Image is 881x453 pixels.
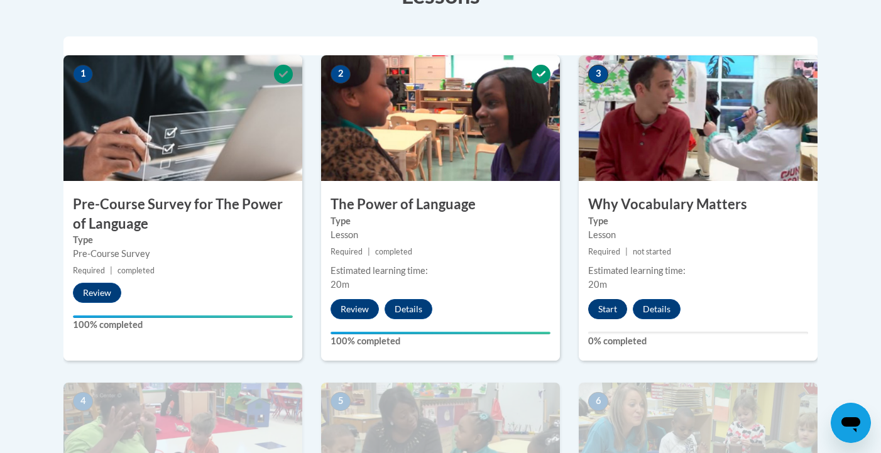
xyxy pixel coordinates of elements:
[331,334,550,348] label: 100% completed
[588,264,808,278] div: Estimated learning time:
[321,195,560,214] h3: The Power of Language
[625,247,628,256] span: |
[588,299,627,319] button: Start
[579,55,818,181] img: Course Image
[73,233,293,247] label: Type
[579,195,818,214] h3: Why Vocabulary Matters
[73,65,93,84] span: 1
[331,392,351,411] span: 5
[331,247,363,256] span: Required
[588,214,808,228] label: Type
[588,247,620,256] span: Required
[73,392,93,411] span: 4
[633,247,671,256] span: not started
[633,299,681,319] button: Details
[73,283,121,303] button: Review
[73,318,293,332] label: 100% completed
[63,195,302,234] h3: Pre-Course Survey for The Power of Language
[385,299,432,319] button: Details
[110,266,112,275] span: |
[588,65,608,84] span: 3
[368,247,370,256] span: |
[331,264,550,278] div: Estimated learning time:
[331,228,550,242] div: Lesson
[375,247,412,256] span: completed
[73,266,105,275] span: Required
[73,315,293,318] div: Your progress
[63,55,302,181] img: Course Image
[588,279,607,290] span: 20m
[331,279,349,290] span: 20m
[331,214,550,228] label: Type
[321,55,560,181] img: Course Image
[588,392,608,411] span: 6
[331,299,379,319] button: Review
[588,228,808,242] div: Lesson
[588,334,808,348] label: 0% completed
[331,65,351,84] span: 2
[118,266,155,275] span: completed
[331,332,550,334] div: Your progress
[73,247,293,261] div: Pre-Course Survey
[831,403,871,443] iframe: Button to launch messaging window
